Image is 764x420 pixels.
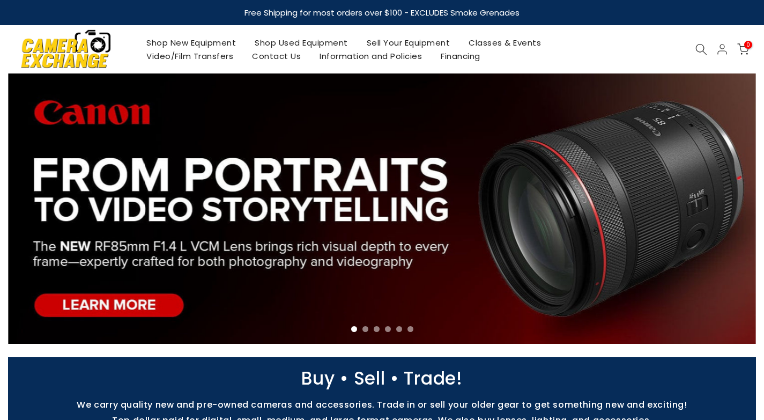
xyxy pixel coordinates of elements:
span: 0 [744,41,752,49]
li: Page dot 5 [396,326,402,332]
a: Contact Us [243,49,310,63]
li: Page dot 2 [362,326,368,332]
a: Video/Film Transfers [137,49,243,63]
a: 0 [737,43,749,55]
a: Shop New Equipment [137,36,246,49]
a: Sell Your Equipment [357,36,459,49]
a: Financing [432,49,490,63]
li: Page dot 1 [351,326,357,332]
a: Shop Used Equipment [246,36,358,49]
a: Information and Policies [310,49,432,63]
p: We carry quality new and pre-owned cameras and accessories. Trade in or sell your older gear to g... [3,400,761,410]
li: Page dot 6 [407,326,413,332]
li: Page dot 4 [385,326,391,332]
strong: Free Shipping for most orders over $100 - EXCLUDES Smoke Grenades [244,7,520,18]
li: Page dot 3 [374,326,380,332]
a: Classes & Events [459,36,551,49]
p: Buy • Sell • Trade! [3,373,761,384]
